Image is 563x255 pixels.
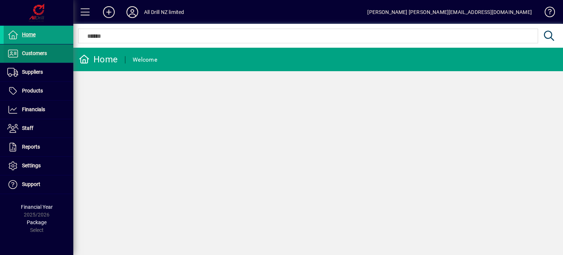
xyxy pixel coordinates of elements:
[27,219,47,225] span: Package
[22,181,40,187] span: Support
[21,204,53,210] span: Financial Year
[4,101,73,119] a: Financials
[121,6,144,19] button: Profile
[22,50,47,56] span: Customers
[539,1,554,25] a: Knowledge Base
[367,6,532,18] div: [PERSON_NAME] [PERSON_NAME][EMAIL_ADDRESS][DOMAIN_NAME]
[4,44,73,63] a: Customers
[4,63,73,81] a: Suppliers
[22,106,45,112] span: Financials
[133,54,157,66] div: Welcome
[79,54,118,65] div: Home
[22,69,43,75] span: Suppliers
[22,32,36,37] span: Home
[4,119,73,138] a: Staff
[22,88,43,94] span: Products
[4,82,73,100] a: Products
[22,144,40,150] span: Reports
[97,6,121,19] button: Add
[4,175,73,194] a: Support
[4,157,73,175] a: Settings
[22,125,33,131] span: Staff
[22,163,41,168] span: Settings
[144,6,184,18] div: All Drill NZ limited
[4,138,73,156] a: Reports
